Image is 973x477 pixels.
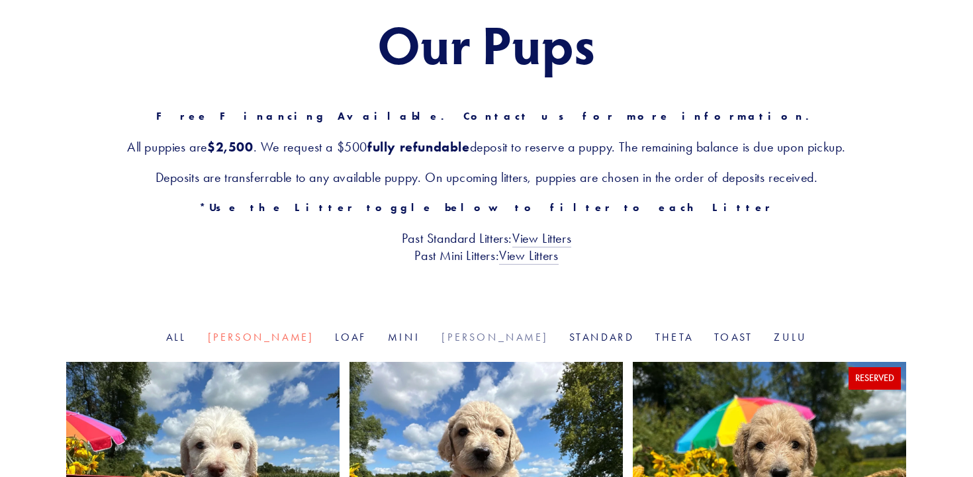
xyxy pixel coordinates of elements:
[66,230,907,264] h3: Past Standard Litters: Past Mini Litters:
[569,331,634,343] a: Standard
[208,331,314,343] a: [PERSON_NAME]
[367,139,470,155] strong: fully refundable
[655,331,693,343] a: Theta
[156,110,817,122] strong: Free Financing Available. Contact us for more information.
[512,230,571,247] a: View Litters
[388,331,420,343] a: Mini
[335,331,367,343] a: Loaf
[714,331,753,343] a: Toast
[66,138,907,155] h3: All puppies are . We request a $500 deposit to reserve a puppy. The remaining balance is due upon...
[199,201,773,214] strong: *Use the Litter toggle below to filter to each Litter
[166,331,187,343] a: All
[66,15,907,73] h1: Our Pups
[499,247,558,265] a: View Litters
[66,169,907,186] h3: Deposits are transferrable to any available puppy. On upcoming litters, puppies are chosen in the...
[207,139,254,155] strong: $2,500
[441,331,548,343] a: [PERSON_NAME]
[774,331,807,343] a: Zulu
